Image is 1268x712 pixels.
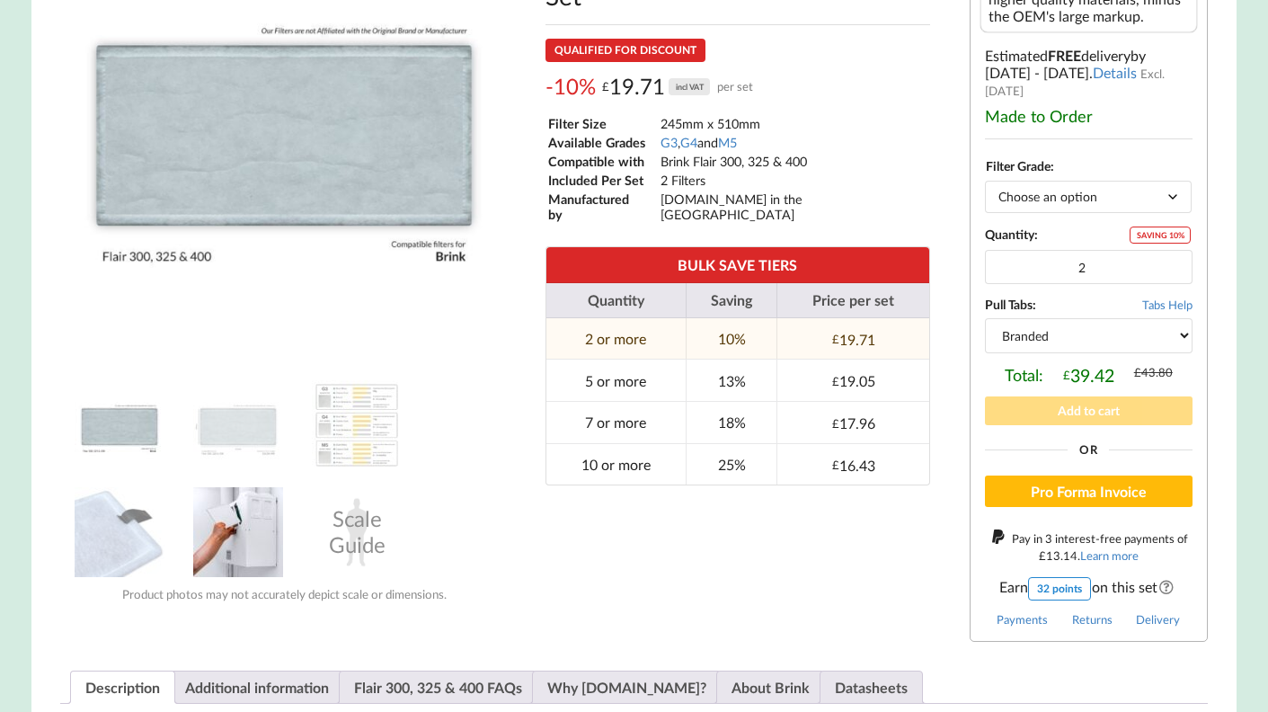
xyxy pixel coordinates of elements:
[75,380,164,470] img: Brink Flair 300, 325 & 400 Compatible MVHR Filter Replacement Set from MVHR.shop
[660,115,928,132] td: 245mm x 510mm
[1093,64,1137,81] a: Details
[546,283,687,318] th: Quantity
[1063,368,1070,382] span: £
[546,247,929,282] th: BULK SAVE TIERS
[717,73,753,101] span: per set
[985,577,1193,601] span: Earn on this set
[718,135,737,150] a: M5
[1012,531,1188,563] span: Pay in 3 interest-free payments of .
[547,172,659,189] td: Included Per Set
[75,487,164,577] img: MVHR Filter with a Black Tag
[1136,612,1180,627] a: Delivery
[185,672,329,703] a: Additional information
[1072,612,1113,627] a: Returns
[1039,548,1077,563] div: 13.14
[545,39,705,62] div: QUALIFIED FOR DISCOUNT
[85,672,160,703] a: Description
[832,416,839,431] span: £
[547,672,706,703] a: Why [DOMAIN_NAME]?
[832,458,839,472] span: £
[1142,298,1193,312] span: Tabs Help
[776,283,929,318] th: Price per set
[985,396,1193,424] button: Add to cart
[546,443,687,485] td: 10 or more
[832,372,875,389] div: 19.05
[547,115,659,132] td: Filter Size
[985,476,1193,508] button: Pro Forma Invoice
[660,172,928,189] td: 2 Filters
[602,73,609,101] span: £
[660,134,928,151] td: , and
[985,297,1036,312] b: Pull Tabs:
[1080,548,1139,563] a: Learn more
[193,380,283,470] img: Dimensions and Filter Grade of the Brink Flair 300, 325 & 400 Compatible MVHR Filter Replacement ...
[832,414,875,432] div: 17.96
[997,612,1048,627] a: Payments
[546,401,687,443] td: 7 or more
[602,73,754,101] div: 19.71
[686,443,776,485] td: 25%
[547,191,659,223] td: Manufactured by
[985,444,1193,456] div: Or
[1028,577,1091,601] div: 32 points
[985,47,1146,81] span: by [DATE] - [DATE]
[680,135,697,150] a: G4
[1063,365,1114,386] div: 39.42
[985,250,1193,284] input: Product quantity
[546,359,687,401] td: 5 or more
[546,318,687,360] td: 2 or more
[312,487,402,577] div: Scale Guide
[660,191,928,223] td: [DOMAIN_NAME] in the [GEOGRAPHIC_DATA]
[1130,227,1191,244] div: SAVING 10%
[1048,47,1081,64] b: FREE
[660,153,928,170] td: Brink Flair 300, 325 & 400
[661,135,678,150] a: G3
[1134,365,1173,379] div: 43.80
[547,134,659,151] td: Available Grades
[1134,365,1141,379] span: £
[669,78,710,95] div: incl VAT
[686,401,776,443] td: 18%
[832,374,839,388] span: £
[193,487,283,577] img: Installing an MVHR Filter
[312,380,402,470] img: A Table showing a comparison between G3, G4 and M5 for MVHR Filters and their efficiency at captu...
[545,73,596,101] span: -10%
[354,672,522,703] a: Flair 300, 325 & 400 FAQs
[547,153,659,170] td: Compatible with
[1039,548,1046,563] span: £
[686,318,776,360] td: 10%
[985,106,1193,126] div: Made to Order
[686,359,776,401] td: 13%
[832,331,875,348] div: 19.71
[835,672,908,703] a: Datasheets
[986,158,1051,174] label: Filter Grade
[832,332,839,346] span: £
[1005,365,1043,386] span: Total:
[832,457,875,474] div: 16.43
[60,587,508,601] div: Product photos may not accurately depict scale or dimensions.
[732,672,810,703] a: About Brink
[686,283,776,318] th: Saving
